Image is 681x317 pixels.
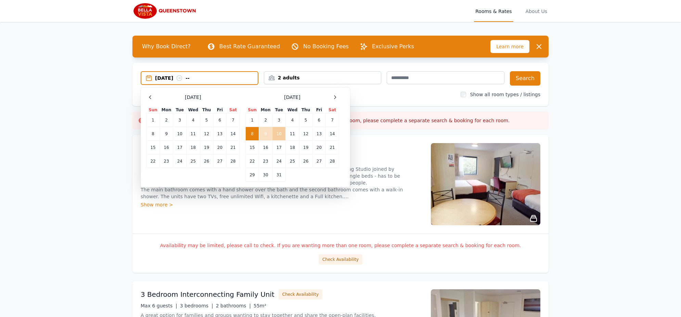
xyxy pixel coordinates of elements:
td: 22 [246,154,259,168]
td: 8 [246,127,259,141]
td: 1 [146,113,160,127]
td: 4 [286,113,299,127]
td: 7 [227,113,240,127]
td: 31 [272,168,286,182]
td: 9 [160,127,173,141]
td: 21 [326,141,339,154]
th: Tue [272,107,286,113]
th: Tue [173,107,187,113]
th: Mon [259,107,272,113]
span: 55m² [254,303,266,308]
th: Thu [299,107,312,113]
p: Best Rate Guaranteed [219,42,280,51]
span: [DATE] [185,94,201,101]
td: 19 [299,141,312,154]
span: 3 bedrooms | [180,303,213,308]
td: 27 [312,154,325,168]
button: Check Availability [319,254,362,265]
td: 14 [326,127,339,141]
button: Search [510,71,540,86]
td: 16 [259,141,272,154]
td: 24 [272,154,286,168]
p: No Booking Fees [303,42,349,51]
h3: 3 Bedroom Interconnecting Family Unit [141,290,274,299]
span: Why Book Direct? [137,40,196,53]
td: 5 [200,113,213,127]
td: 4 [187,113,200,127]
td: 25 [187,154,200,168]
p: Availability may be limited, please call to check. If you are wanting more than one room, please ... [141,242,540,249]
td: 1 [246,113,259,127]
td: 11 [187,127,200,141]
td: 26 [200,154,213,168]
th: Sat [227,107,240,113]
th: Sun [246,107,259,113]
td: 23 [160,154,173,168]
td: 9 [259,127,272,141]
td: 10 [173,127,187,141]
td: 15 [246,141,259,154]
img: Bella Vista Queenstown [132,3,198,19]
span: Learn more [490,40,529,53]
td: 5 [299,113,312,127]
td: 29 [246,168,259,182]
td: 28 [326,154,339,168]
span: [DATE] [284,94,300,101]
div: Show more > [141,201,423,208]
div: [DATE] -- [155,75,258,81]
td: 25 [286,154,299,168]
td: 6 [213,113,226,127]
td: 14 [227,127,240,141]
td: 12 [299,127,312,141]
td: 15 [146,141,160,154]
td: 26 [299,154,312,168]
td: 20 [213,141,226,154]
td: 8 [146,127,160,141]
p: Exclusive Perks [372,42,414,51]
label: Show all room types / listings [470,92,540,97]
td: 27 [213,154,226,168]
th: Wed [286,107,299,113]
td: 10 [272,127,286,141]
td: 13 [213,127,226,141]
td: 13 [312,127,325,141]
td: 22 [146,154,160,168]
th: Fri [312,107,325,113]
div: 2 adults [264,74,381,81]
th: Sun [146,107,160,113]
td: 3 [173,113,187,127]
td: 7 [326,113,339,127]
td: 23 [259,154,272,168]
td: 28 [227,154,240,168]
th: Thu [200,107,213,113]
span: 2 bathrooms | [216,303,251,308]
td: 24 [173,154,187,168]
th: Sat [326,107,339,113]
td: 17 [272,141,286,154]
td: 17 [173,141,187,154]
td: 12 [200,127,213,141]
td: 3 [272,113,286,127]
th: Mon [160,107,173,113]
td: 2 [259,113,272,127]
td: 19 [200,141,213,154]
span: Max 6 guests | [141,303,177,308]
td: 20 [312,141,325,154]
th: Wed [187,107,200,113]
td: 2 [160,113,173,127]
td: 18 [286,141,299,154]
td: 21 [227,141,240,154]
td: 16 [160,141,173,154]
td: 6 [312,113,325,127]
td: 30 [259,168,272,182]
th: Fri [213,107,226,113]
td: 11 [286,127,299,141]
button: Check Availability [279,289,322,300]
td: 18 [187,141,200,154]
